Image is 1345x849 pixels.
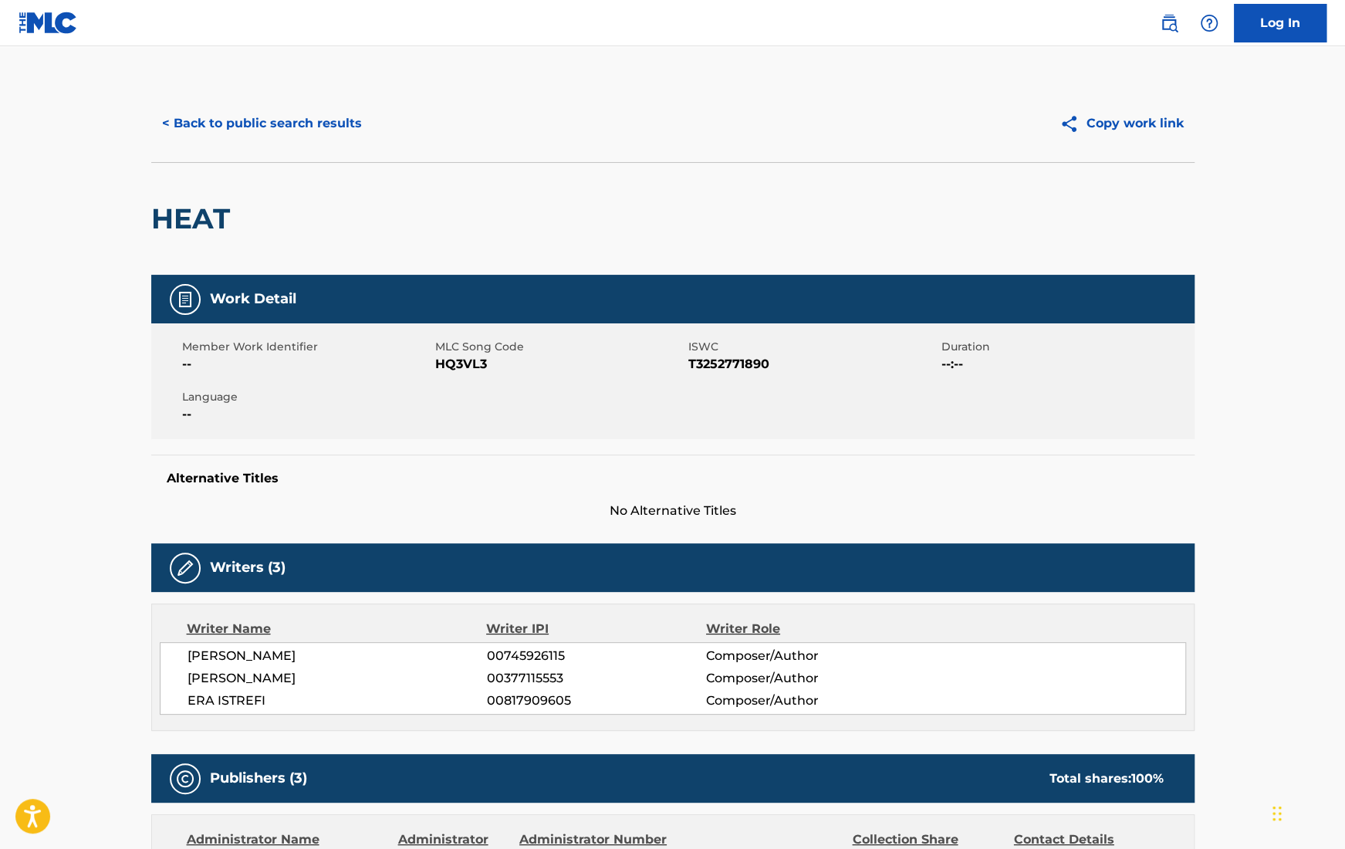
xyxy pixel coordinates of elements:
span: T3252771890 [688,355,938,374]
span: [PERSON_NAME] [188,647,487,665]
a: Log In [1234,4,1326,42]
span: Composer/Author [706,647,906,665]
h5: Alternative Titles [167,471,1179,486]
span: MLC Song Code [435,339,684,355]
span: Member Work Identifier [182,339,431,355]
div: Writer Name [187,620,487,638]
button: < Back to public search results [151,104,373,143]
span: Duration [941,339,1191,355]
span: ERA ISTREFI [188,692,487,710]
button: Copy work link [1049,104,1195,143]
span: -- [182,405,431,424]
img: search [1160,14,1178,32]
span: [PERSON_NAME] [188,669,487,688]
a: Public Search [1154,8,1184,39]
div: Writer Role [706,620,906,638]
span: No Alternative Titles [151,502,1195,520]
span: 00377115553 [486,669,705,688]
h5: Work Detail [210,290,296,308]
img: Work Detail [176,290,194,309]
span: -- [182,355,431,374]
span: ISWC [688,339,938,355]
img: help [1200,14,1218,32]
div: Help [1194,8,1225,39]
span: Composer/Author [706,692,906,710]
img: Copy work link [1059,114,1086,134]
span: Composer/Author [706,669,906,688]
div: Total shares: [1049,770,1164,788]
div: Drag [1272,790,1282,837]
img: MLC Logo [19,12,78,34]
h5: Publishers (3) [210,770,307,787]
span: 00817909605 [486,692,705,710]
iframe: Chat Widget [1268,775,1345,849]
span: HQ3VL3 [435,355,684,374]
img: Writers [176,559,194,577]
span: --:-- [941,355,1191,374]
h5: Writers (3) [210,559,286,577]
div: Writer IPI [486,620,706,638]
img: Publishers [176,770,194,788]
span: 100 % [1131,771,1164,786]
span: 00745926115 [486,647,705,665]
h2: HEAT [151,201,238,236]
span: Language [182,389,431,405]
